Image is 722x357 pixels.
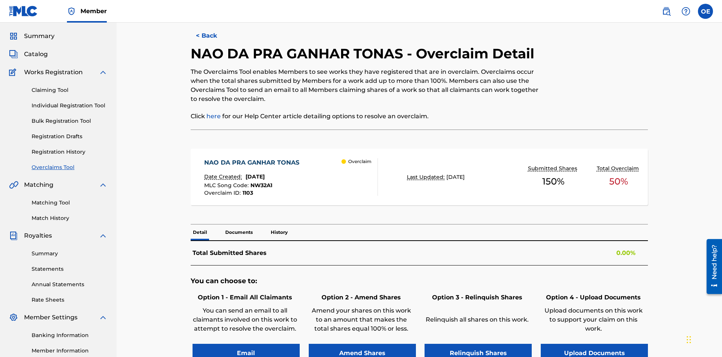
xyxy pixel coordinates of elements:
p: Click for our Help Center article detailing options to resolve an overclaim. [191,112,543,121]
p: Upload documents on this work to support your claim on this work. [541,306,646,333]
p: Total Submitted Shares [193,249,267,258]
iframe: Resource Center [701,236,722,298]
p: Relinquish all shares on this work. [425,315,530,324]
a: Overclaims Tool [32,163,108,171]
span: [DATE] [446,174,465,180]
a: Member Information [32,347,108,355]
img: Top Rightsholder [67,7,76,16]
h6: Option 2 - Amend Shares [309,293,414,302]
a: NAO DA PRA GANHAR TONASDate Created:[DATE]MLC Song Code:NW32A1Overclaim ID:1103 OverclaimLast Upd... [191,149,648,205]
p: Overclaim [348,158,372,165]
div: User Menu [698,4,713,19]
img: expand [99,68,108,77]
img: Royalties [9,231,18,240]
a: here [206,113,221,120]
span: NW32A1 [250,182,272,189]
a: Statements [32,265,108,273]
span: Summary [24,32,55,41]
p: Detail [191,224,209,240]
img: Catalog [9,50,18,59]
a: CatalogCatalog [9,50,48,59]
p: Amend your shares on this work to an amount that makes the total shares equal 100% or less. [309,306,414,333]
h6: Option 4 - Upload Documents [541,293,646,302]
img: help [681,7,690,16]
span: Matching [24,180,53,189]
img: Member Settings [9,313,18,322]
a: Individual Registration Tool [32,102,108,110]
a: Bulk Registration Tool [32,117,108,125]
a: Banking Information [32,331,108,339]
p: Total Overclaim [597,165,641,172]
p: Last Updated: [407,173,446,181]
span: Royalties [24,231,52,240]
img: search [662,7,671,16]
img: MLC Logo [9,6,38,17]
div: Drag [687,328,691,351]
a: Claiming Tool [32,86,108,94]
img: Matching [9,180,18,189]
div: Help [678,4,693,19]
img: expand [99,180,108,189]
p: Submitted Shares [528,165,579,172]
a: Registration History [32,148,108,156]
span: Overclaim ID : [204,189,243,196]
span: Member [80,7,107,15]
button: < Back [191,26,236,45]
span: Catalog [24,50,48,59]
h2: NAO DA PRA GANHAR TONAS - Overclaim Detail [191,45,538,62]
img: expand [99,231,108,240]
a: Registration Drafts [32,133,108,140]
a: Rate Sheets [32,296,108,304]
div: NAO DA PRA GANHAR TONAS [204,158,303,167]
span: 50 % [609,175,628,188]
h5: You can choose to: [191,277,648,285]
span: Member Settings [24,313,77,322]
span: 150 % [542,175,564,188]
a: Summary [32,250,108,258]
a: Public Search [659,4,674,19]
span: [DATE] [246,173,265,180]
h6: Option 1 - Email All Claimants [193,293,298,302]
img: Summary [9,32,18,41]
img: expand [99,313,108,322]
span: Works Registration [24,68,83,77]
img: Works Registration [9,68,19,77]
p: History [268,224,290,240]
a: SummarySummary [9,32,55,41]
span: 1103 [243,189,253,196]
p: The Overclaims Tool enables Members to see works they have registered that are in overclaim. Over... [191,67,543,104]
span: MLC Song Code : [204,182,250,189]
iframe: Chat Widget [684,321,722,357]
p: 0.00% [616,249,636,258]
a: Match History [32,214,108,222]
p: You can send an email to all claimants involved on this work to attempt to resolve the overclaim. [193,306,298,333]
a: Matching Tool [32,199,108,207]
p: Documents [223,224,255,240]
p: Date Created: [204,173,244,181]
a: Annual Statements [32,281,108,288]
h6: Option 3 - Relinquish Shares [425,293,530,302]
